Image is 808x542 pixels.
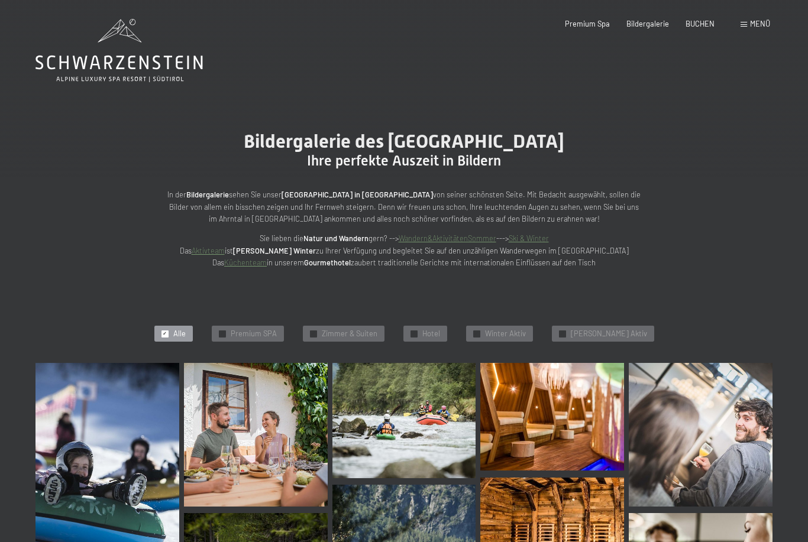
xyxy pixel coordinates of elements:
[244,130,564,152] span: Bildergalerie des [GEOGRAPHIC_DATA]
[224,258,267,267] a: Küchenteam
[399,233,496,243] a: Wandern&AktivitätenSommer
[303,233,369,243] strong: Natur und Wandern
[485,329,526,339] span: Winter Aktiv
[509,233,549,243] a: Ski & Winter
[167,189,641,225] p: In der sehen Sie unser von seiner schönsten Seite. Mit Bedacht ausgewählt, sollen die Bilder von ...
[565,19,610,28] a: Premium Spa
[304,258,351,267] strong: Gourmethotel
[184,363,328,507] img: Bildergalerie
[422,329,440,339] span: Hotel
[186,190,229,199] strong: Bildergalerie
[474,330,479,337] span: ✓
[322,329,377,339] span: Zimmer & Suiten
[192,246,225,255] a: Aktivteam
[412,330,416,337] span: ✓
[571,329,647,339] span: [PERSON_NAME] Aktiv
[173,329,186,339] span: Alle
[332,363,476,478] img: Rafting - Kajak - Canyoning - Ahrntal Südtirol im Wellnesshotel
[307,152,501,169] span: Ihre perfekte Auszeit in Bildern
[163,330,167,337] span: ✓
[332,363,476,478] a: Bildergalerie
[311,330,315,337] span: ✓
[480,363,624,470] img: Bildergalerie
[282,190,433,199] strong: [GEOGRAPHIC_DATA] in [GEOGRAPHIC_DATA]
[750,19,770,28] span: Menü
[220,330,224,337] span: ✓
[629,363,773,507] img: Bildergalerie
[167,232,641,268] p: Sie lieben die gern? --> ---> Das ist zu Ihrer Verfügung und begleitet Sie auf den unzähligen Wan...
[233,246,316,255] strong: [PERSON_NAME] Winter
[626,19,669,28] a: Bildergalerie
[231,329,277,339] span: Premium SPA
[686,19,715,28] a: BUCHEN
[560,330,564,337] span: ✓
